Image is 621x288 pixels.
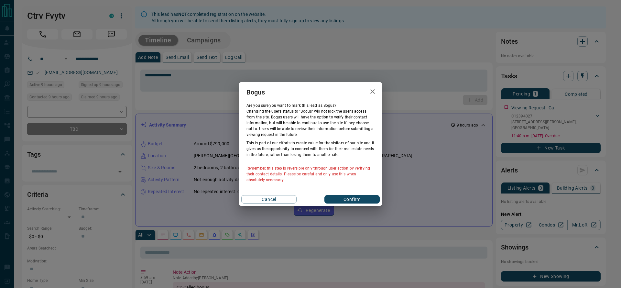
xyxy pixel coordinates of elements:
p: Are you sure you want to mark this lead as Bogus ? [246,103,375,108]
p: Remember, this step is reversible only through user action by verifying their contact details. Pl... [246,165,375,183]
p: This is part of our efforts to create value for the visitors of our site and it gives us the oppo... [246,140,375,158]
h2: Bogus [239,82,273,103]
button: Cancel [241,195,297,204]
button: Confirm [324,195,380,204]
p: Changing the user’s status to "Bogus" will not lock the user's access from the site. Bogus users ... [246,108,375,138]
